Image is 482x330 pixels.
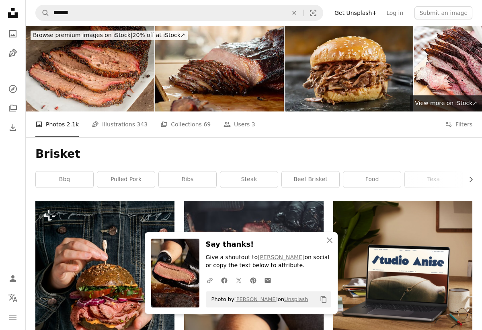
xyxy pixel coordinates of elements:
[5,290,21,306] button: Language
[464,171,472,188] button: scroll list to the right
[220,171,278,188] a: steak
[246,272,260,288] a: Share on Pinterest
[415,100,477,106] span: View more on iStock ↗
[35,147,472,161] h1: Brisket
[36,171,93,188] a: bbq
[92,111,148,137] a: Illustrations 343
[252,120,255,129] span: 3
[36,5,49,21] button: Search Unsplash
[5,270,21,287] a: Log in / Sign up
[97,171,155,188] a: pulled pork
[35,5,323,21] form: Find visuals sitewide
[206,239,331,250] h3: Say thanks!
[26,26,154,111] img: Smoked Sliced Brisket
[5,120,21,136] a: Download History
[260,272,275,288] a: Share over email
[304,5,323,21] button: Visual search
[5,45,21,61] a: Illustrations
[26,26,193,45] a: Browse premium images on iStock|20% off at iStock↗
[207,293,308,306] span: Photo by on
[5,81,21,97] a: Explore
[184,201,323,279] img: sliced meat on brown wooden chopping board
[234,296,278,302] a: [PERSON_NAME]
[35,283,174,290] a: A person holding a large sandwich in their hands
[343,171,401,188] a: food
[410,95,482,111] a: View more on iStock↗
[155,26,284,111] img: BBQ brisket
[405,171,462,188] a: texa
[282,171,339,188] a: beef brisket
[217,272,232,288] a: Share on Facebook
[159,171,216,188] a: ribs
[381,6,408,19] a: Log in
[33,32,132,38] span: Browse premium images on iStock |
[317,293,330,306] button: Copy to clipboard
[232,272,246,288] a: Share on Twitter
[203,120,211,129] span: 69
[330,6,381,19] a: Get Unsplash+
[160,111,211,137] a: Collections 69
[33,32,185,38] span: 20% off at iStock ↗
[206,254,331,270] p: Give a shoutout to on social or copy the text below to attribute.
[5,26,21,42] a: Photos
[137,120,148,129] span: 343
[258,254,304,260] a: [PERSON_NAME]
[285,26,413,111] img: Braised Beef Short Rib Sandwich on a Brioche Bun
[285,5,303,21] button: Clear
[284,296,308,302] a: Unsplash
[5,309,21,325] button: Menu
[224,111,255,137] a: Users 3
[414,6,472,19] button: Submit an image
[5,100,21,116] a: Collections
[445,111,472,137] button: Filters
